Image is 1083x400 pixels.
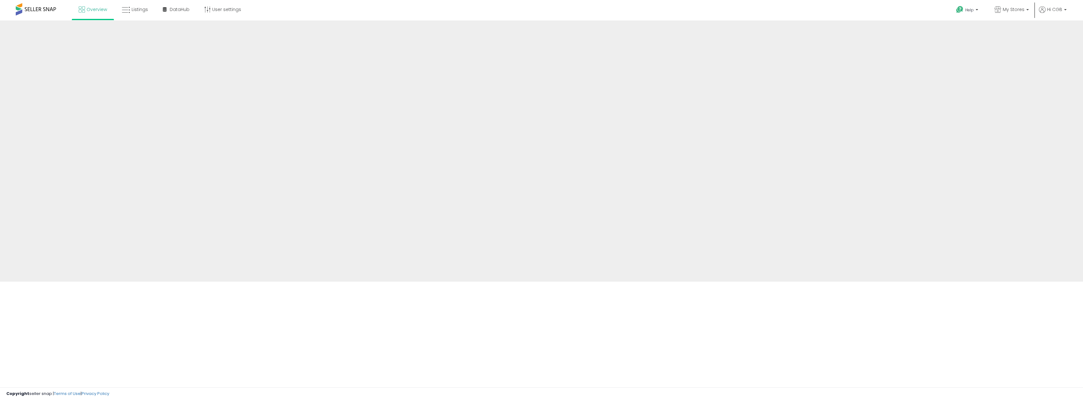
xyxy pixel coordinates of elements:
[1003,6,1024,13] span: My Stores
[956,6,964,14] i: Get Help
[132,6,148,13] span: Listings
[87,6,107,13] span: Overview
[951,1,984,20] a: Help
[1039,6,1067,20] a: Hi CGB
[170,6,190,13] span: DataHub
[1047,6,1062,13] span: Hi CGB
[965,7,974,13] span: Help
